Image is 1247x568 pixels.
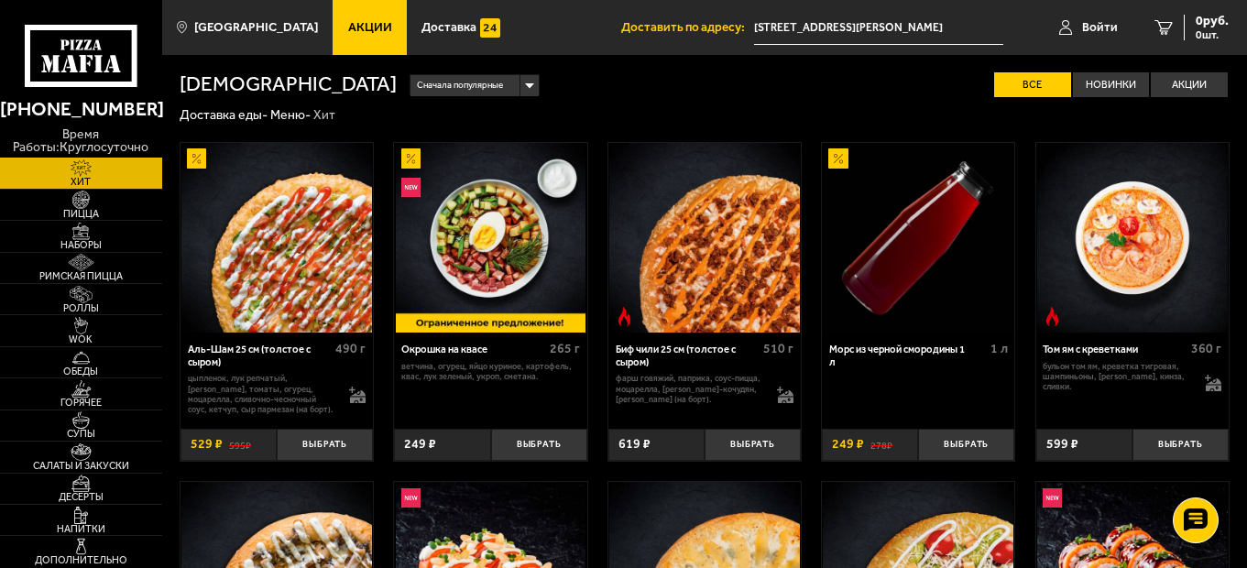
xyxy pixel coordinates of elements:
[1196,15,1229,27] span: 0 руб.
[187,148,206,168] img: Акционный
[1036,143,1229,333] a: Острое блюдоТом ям с креветками
[616,344,760,368] div: Биф чили 25 см (толстое с сыром)
[401,148,421,168] img: Акционный
[394,143,586,333] a: АкционныйНовинкаОкрошка на квасе
[277,429,373,461] button: Выбрать
[618,438,651,451] span: 619 ₽
[1046,438,1078,451] span: 599 ₽
[754,11,1003,45] input: Ваш адрес доставки
[1082,21,1118,34] span: Войти
[401,344,545,356] div: Окрошка на квасе
[348,21,392,34] span: Акции
[180,74,397,95] h1: [DEMOGRAPHIC_DATA]
[1043,488,1062,508] img: Новинка
[188,344,332,368] div: Аль-Шам 25 см (толстое с сыром)
[994,72,1071,97] label: Все
[401,178,421,197] img: Новинка
[918,429,1014,461] button: Выбрать
[870,438,892,451] s: 278 ₽
[480,18,499,38] img: 15daf4d41897b9f0e9f617042186c801.svg
[822,143,1014,333] a: АкционныйМорс из черной смородины 1 л
[608,143,801,333] a: Острое блюдоБиф чили 25 см (толстое с сыром)
[396,143,586,333] img: Окрошка на квасе
[754,11,1003,45] span: улица Маршала Казакова, 60к2
[335,341,366,356] span: 490 г
[828,148,848,168] img: Акционный
[829,344,986,368] div: Морс из черной смородины 1 л
[1191,341,1221,356] span: 360 г
[609,143,800,333] img: Биф чили 25 см (толстое с сыром)
[404,438,436,451] span: 249 ₽
[417,73,503,98] span: Сначала популярные
[313,107,335,124] div: Хит
[1043,344,1187,356] div: Том ям с креветками
[990,341,1008,356] span: 1 л
[705,429,801,461] button: Выбрать
[270,107,311,123] a: Меню-
[191,438,223,451] span: 529 ₽
[180,107,268,123] a: Доставка еды-
[1073,72,1150,97] label: Новинки
[421,21,476,34] span: Доставка
[832,438,864,451] span: 249 ₽
[491,429,587,461] button: Выбрать
[1043,307,1062,326] img: Острое блюдо
[229,438,251,451] s: 595 ₽
[180,143,373,333] a: АкционныйАль-Шам 25 см (толстое с сыром)
[1037,143,1228,333] img: Том ям с креветками
[621,21,754,34] span: Доставить по адресу:
[616,373,764,404] p: фарш говяжий, паприка, соус-пицца, моцарелла, [PERSON_NAME]-кочудян, [PERSON_NAME] (на борт).
[550,341,580,356] span: 265 г
[181,143,372,333] img: Аль-Шам 25 см (толстое с сыром)
[823,143,1013,333] img: Морс из черной смородины 1 л
[1043,361,1191,392] p: бульон том ям, креветка тигровая, шампиньоны, [PERSON_NAME], кинза, сливки.
[1196,29,1229,40] span: 0 шт.
[763,341,793,356] span: 510 г
[194,21,318,34] span: [GEOGRAPHIC_DATA]
[615,307,634,326] img: Острое блюдо
[1151,72,1228,97] label: Акции
[188,373,336,414] p: цыпленок, лук репчатый, [PERSON_NAME], томаты, огурец, моцарелла, сливочно-чесночный соус, кетчуп...
[401,361,580,382] p: ветчина, огурец, яйцо куриное, картофель, квас, лук зеленый, укроп, сметана.
[1132,429,1229,461] button: Выбрать
[401,488,421,508] img: Новинка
